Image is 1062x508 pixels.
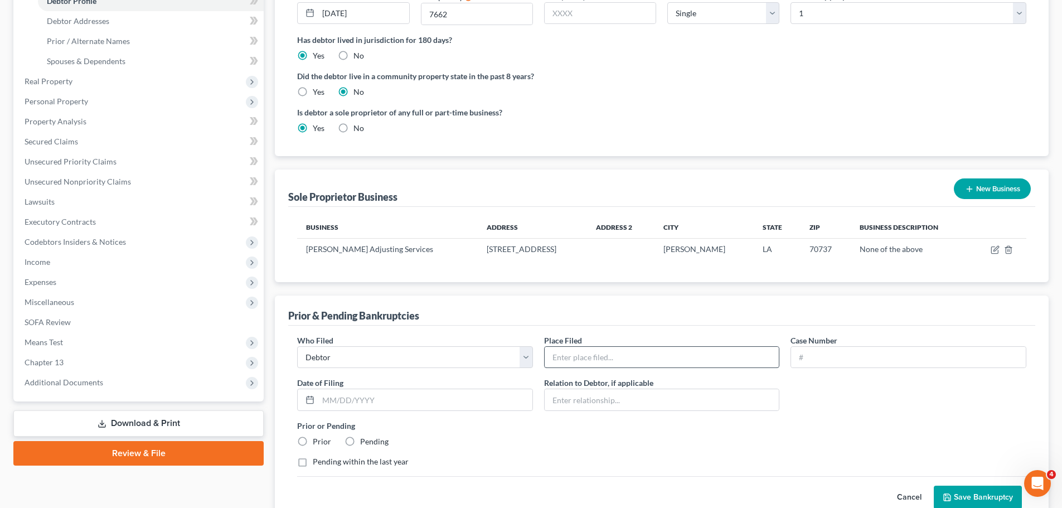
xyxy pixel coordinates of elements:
[16,132,264,152] a: Secured Claims
[478,239,587,260] td: [STREET_ADDRESS]
[288,190,397,204] div: Sole Proprietor Business
[25,76,72,86] span: Real Property
[38,51,264,71] a: Spouses & Dependents
[545,389,779,410] input: Enter relationship...
[544,377,653,389] label: Relation to Debtor, if applicable
[801,239,851,260] td: 70737
[38,11,264,31] a: Debtor Addresses
[754,239,801,260] td: LA
[545,347,779,368] input: Enter place filed...
[25,277,56,287] span: Expenses
[1047,470,1056,479] span: 4
[313,123,324,134] label: Yes
[25,96,88,106] span: Personal Property
[25,337,63,347] span: Means Test
[313,50,324,61] label: Yes
[851,216,971,238] th: Business Description
[16,152,264,172] a: Unsecured Priority Claims
[13,441,264,466] a: Review & File
[791,347,1026,368] input: #
[47,16,109,26] span: Debtor Addresses
[25,137,78,146] span: Secured Claims
[25,378,103,387] span: Additional Documents
[851,239,971,260] td: None of the above
[791,335,837,346] label: Case Number
[318,3,409,24] input: MM/DD/YYYY
[16,192,264,212] a: Lawsuits
[25,317,71,327] span: SOFA Review
[313,456,409,467] label: Pending within the last year
[13,410,264,437] a: Download & Print
[25,297,74,307] span: Miscellaneous
[954,178,1031,199] button: New Business
[654,239,754,260] td: [PERSON_NAME]
[25,217,96,226] span: Executory Contracts
[801,216,851,238] th: Zip
[353,123,364,134] label: No
[47,36,130,46] span: Prior / Alternate Names
[353,50,364,61] label: No
[25,177,131,186] span: Unsecured Nonpriority Claims
[654,216,754,238] th: City
[16,112,264,132] a: Property Analysis
[25,237,126,246] span: Codebtors Insiders & Notices
[421,3,532,25] input: XXXX
[297,420,1026,432] label: Prior or Pending
[25,197,55,206] span: Lawsuits
[478,216,587,238] th: Address
[25,257,50,267] span: Income
[25,157,117,166] span: Unsecured Priority Claims
[297,336,333,345] span: Who Filed
[313,86,324,98] label: Yes
[754,216,801,238] th: State
[297,378,343,388] span: Date of Filing
[545,3,656,24] input: XXXX
[16,212,264,232] a: Executory Contracts
[297,34,1026,46] label: Has debtor lived in jurisdiction for 180 days?
[288,309,419,322] div: Prior & Pending Bankruptcies
[297,107,656,118] label: Is debtor a sole proprietor of any full or part-time business?
[587,216,654,238] th: Address 2
[353,86,364,98] label: No
[313,436,331,447] label: Prior
[1024,470,1051,497] iframe: Intercom live chat
[38,31,264,51] a: Prior / Alternate Names
[297,216,478,238] th: Business
[16,172,264,192] a: Unsecured Nonpriority Claims
[47,56,125,66] span: Spouses & Dependents
[360,436,389,447] label: Pending
[544,336,582,345] span: Place Filed
[297,70,1026,82] label: Did the debtor live in a community property state in the past 8 years?
[297,239,478,260] td: [PERSON_NAME] Adjusting Services
[25,357,64,367] span: Chapter 13
[16,312,264,332] a: SOFA Review
[25,117,86,126] span: Property Analysis
[318,389,532,410] input: MM/DD/YYYY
